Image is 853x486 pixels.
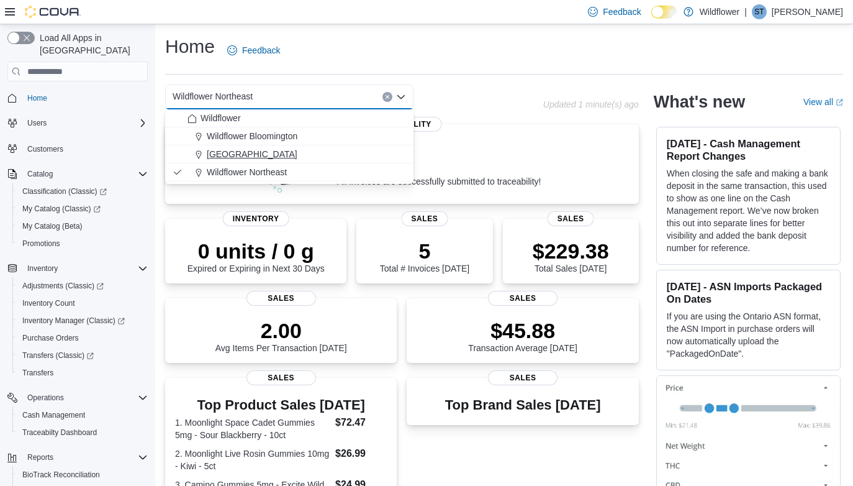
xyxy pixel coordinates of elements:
button: Reports [22,450,58,465]
span: Operations [27,393,64,403]
a: BioTrack Reconciliation [17,467,105,482]
a: My Catalog (Beta) [17,219,88,234]
svg: External link [836,99,843,106]
h3: Top Product Sales [DATE] [175,398,387,413]
a: Traceabilty Dashboard [17,425,102,440]
div: Total Sales [DATE] [533,239,609,273]
span: Operations [22,390,148,405]
p: | [744,4,747,19]
a: Purchase Orders [17,331,84,346]
p: 5 [380,239,469,264]
button: Wildflower Bloomington [165,127,413,145]
button: Traceabilty Dashboard [12,424,153,441]
span: My Catalog (Beta) [17,219,148,234]
button: Close list of options [396,92,406,102]
button: Operations [2,389,153,406]
p: 2.00 [215,318,347,343]
span: Inventory Count [22,298,75,308]
p: Updated 1 minute(s) ago [543,99,639,109]
span: Classification (Classic) [22,186,107,196]
span: [GEOGRAPHIC_DATA] [207,148,297,160]
span: Home [27,93,47,103]
span: ST [754,4,764,19]
span: Adjustments (Classic) [22,281,104,291]
span: My Catalog (Beta) [22,221,83,231]
div: Expired or Expiring in Next 30 Days [187,239,325,273]
p: 0 units / 0 g [187,239,325,264]
span: Users [27,118,47,128]
button: Inventory [2,260,153,277]
span: Sales [488,370,557,385]
span: Customers [22,140,148,156]
span: Inventory [223,211,289,226]
a: Home [22,91,52,106]
a: Transfers (Classic) [12,347,153,364]
span: Customers [27,144,63,154]
span: Transfers (Classic) [17,348,148,363]
a: My Catalog (Classic) [12,200,153,218]
a: Inventory Count [17,296,80,311]
span: Feedback [603,6,641,18]
span: BioTrack Reconciliation [17,467,148,482]
button: Operations [22,390,69,405]
a: View allExternal link [803,97,843,107]
p: If you are using the Ontario ASN format, the ASN Import in purchase orders will now automatically... [667,310,830,360]
button: Inventory [22,261,63,276]
a: Customers [22,142,68,157]
a: Inventory Manager (Classic) [17,313,130,328]
span: Transfers [22,368,53,378]
dd: $26.99 [335,446,387,461]
button: Wildflower [165,109,413,127]
button: Promotions [12,235,153,252]
span: Cash Management [22,410,85,420]
a: My Catalog (Classic) [17,201,106,216]
span: Inventory Count [17,296,148,311]
span: Transfers (Classic) [22,351,94,360]
span: Traceabilty Dashboard [17,425,148,440]
p: $45.88 [468,318,577,343]
p: When closing the safe and making a bank deposit in the same transaction, this used to show as one... [667,167,830,254]
span: Users [22,116,148,131]
button: Home [2,89,153,107]
p: [PERSON_NAME] [772,4,843,19]
span: Wildflower Northeast [173,89,253,104]
span: My Catalog (Classic) [17,201,148,216]
p: Wildflower [700,4,740,19]
div: Choose from the following options [165,109,413,181]
a: Adjustments (Classic) [12,277,153,295]
button: Clear input [382,92,392,102]
button: Wildflower Northeast [165,163,413,181]
h3: Top Brand Sales [DATE] [445,398,601,413]
button: Purchase Orders [12,329,153,347]
a: Cash Management [17,408,90,423]
button: Inventory Count [12,295,153,312]
a: Feedback [222,38,285,63]
button: Catalog [22,167,58,181]
dd: $72.47 [335,415,387,430]
a: Inventory Manager (Classic) [12,312,153,329]
button: [GEOGRAPHIC_DATA] [165,145,413,163]
span: Traceabilty Dashboard [22,428,97,438]
a: Transfers [17,365,58,380]
button: Transfers [12,364,153,382]
button: Customers [2,139,153,157]
button: Cash Management [12,406,153,424]
span: Inventory [27,264,58,273]
span: Sales [488,291,557,306]
span: Reports [27,452,53,462]
h1: Home [165,34,215,59]
a: Promotions [17,236,65,251]
span: Inventory [22,261,148,276]
dt: 2. Moonlight Live Rosin Gummies 10mg - Kiwi - 5ct [175,447,330,472]
button: Users [22,116,52,131]
input: Dark Mode [651,6,677,19]
a: Classification (Classic) [17,184,112,199]
button: Reports [2,449,153,466]
span: Sales [246,291,316,306]
div: Avg Items Per Transaction [DATE] [215,318,347,353]
div: All invoices are successfully submitted to traceability! [337,152,541,186]
span: Purchase Orders [17,331,148,346]
span: Wildflower Northeast [207,166,287,178]
span: Promotions [17,236,148,251]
